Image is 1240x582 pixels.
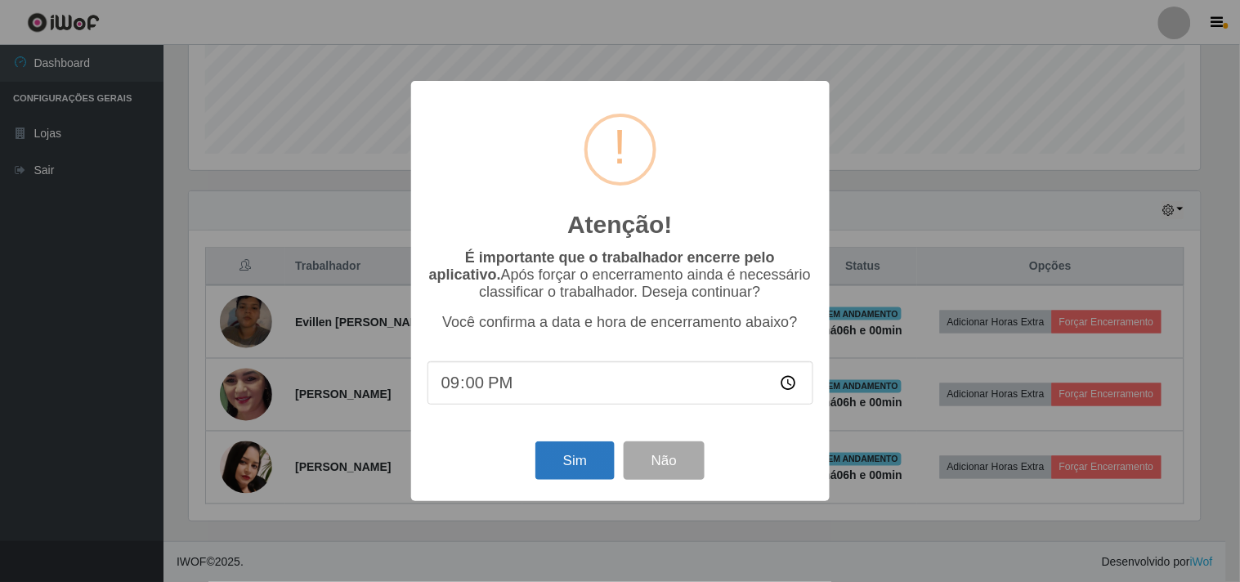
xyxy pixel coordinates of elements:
h2: Atenção! [567,210,672,240]
button: Não [624,441,705,480]
p: Após forçar o encerramento ainda é necessário classificar o trabalhador. Deseja continuar? [428,249,813,301]
button: Sim [535,441,615,480]
p: Você confirma a data e hora de encerramento abaixo? [428,314,813,331]
b: É importante que o trabalhador encerre pelo aplicativo. [429,249,775,283]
